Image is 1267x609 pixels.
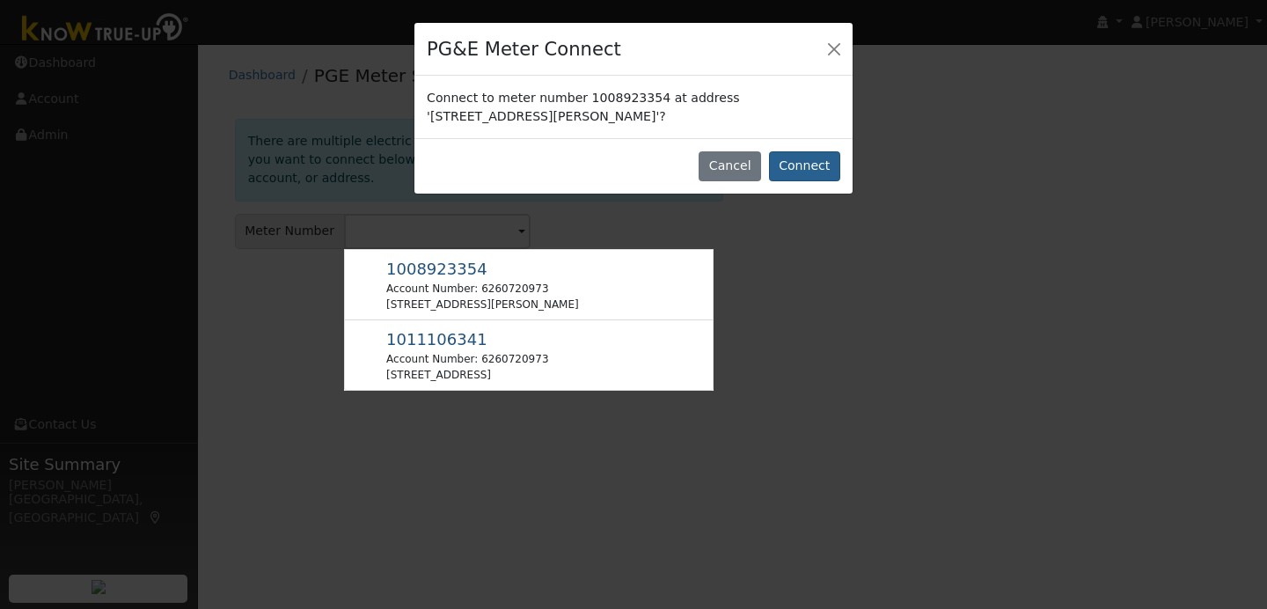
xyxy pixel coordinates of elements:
[386,367,548,383] div: [STREET_ADDRESS]
[386,351,548,367] div: Account Number: 6260720973
[386,281,579,297] div: Account Number: 6260720973
[386,260,487,278] span: 1008923354
[427,35,621,63] h4: PG&E Meter Connect
[414,76,853,137] div: Connect to meter number 1008923354 at address '[STREET_ADDRESS][PERSON_NAME]'?
[386,297,579,312] div: [STREET_ADDRESS][PERSON_NAME]
[822,36,846,61] button: Close
[769,151,840,181] button: Connect
[386,330,487,349] span: 1011106341
[386,334,487,348] span: Usage Point: 9681488883
[386,263,487,277] span: Usage Point: 3131920803
[699,151,761,181] button: Cancel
